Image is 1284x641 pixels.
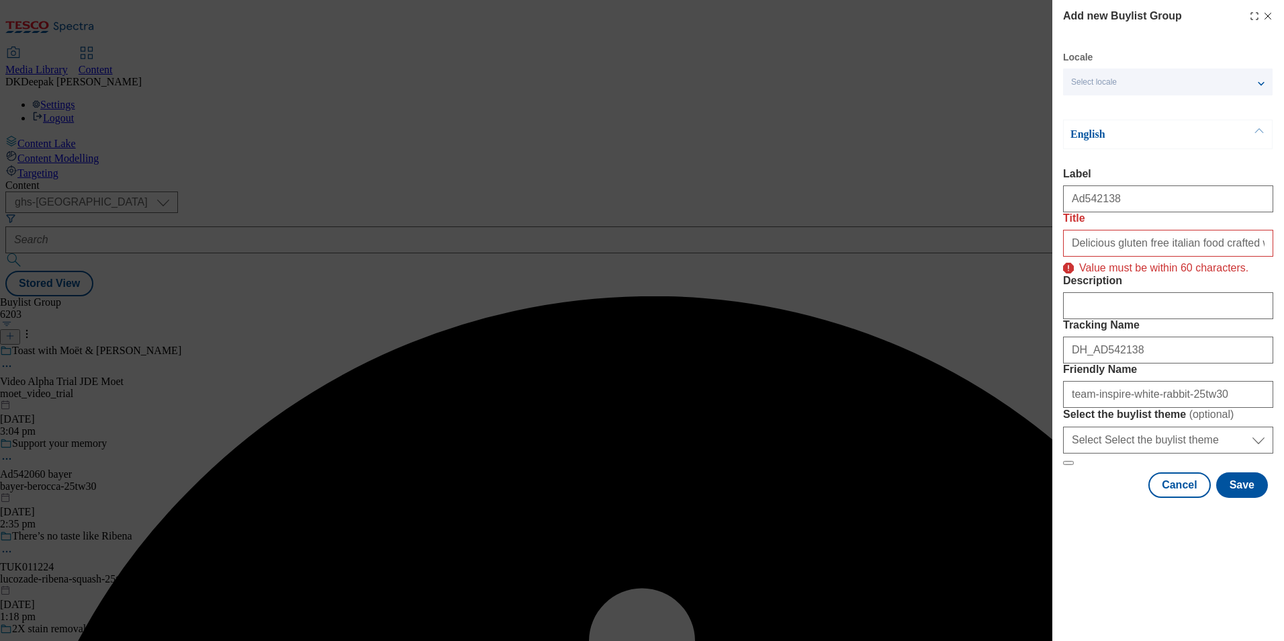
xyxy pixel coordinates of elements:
[1063,319,1273,331] label: Tracking Name
[1071,77,1117,87] span: Select locale
[1063,337,1273,364] input: Enter Tracking Name
[1063,212,1273,224] label: Title
[1079,256,1248,275] p: Value must be within 60 characters.
[1063,69,1273,95] button: Select locale
[1216,472,1268,498] button: Save
[1063,381,1273,408] input: Enter Friendly Name
[1063,8,1182,24] h4: Add new Buylist Group
[1070,128,1211,141] p: English
[1063,292,1273,319] input: Enter Description
[1063,185,1273,212] input: Enter Label
[1063,54,1093,61] label: Locale
[1189,409,1234,420] span: ( optional )
[1063,230,1273,257] input: Enter Title
[1063,275,1273,287] label: Description
[1063,168,1273,180] label: Label
[1148,472,1210,498] button: Cancel
[1063,364,1273,376] label: Friendly Name
[1063,408,1273,421] label: Select the buylist theme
